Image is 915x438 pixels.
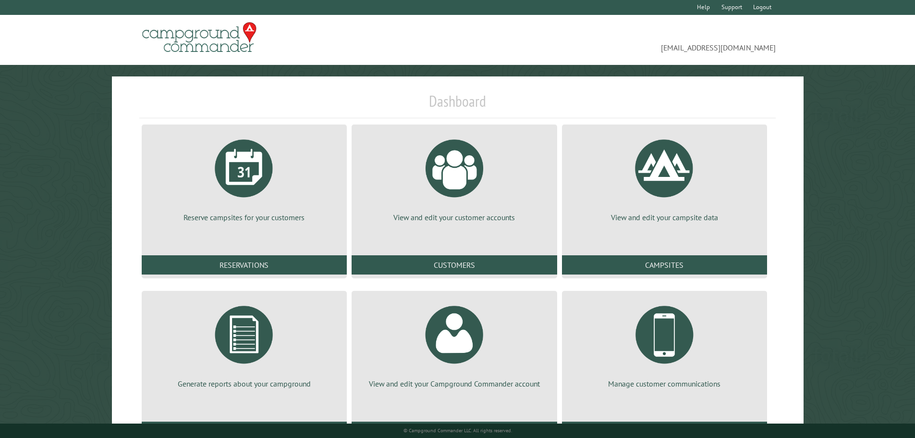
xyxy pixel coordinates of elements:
[142,255,347,275] a: Reservations
[573,378,756,389] p: Manage customer communications
[573,132,756,223] a: View and edit your campsite data
[562,255,767,275] a: Campsites
[363,132,545,223] a: View and edit your customer accounts
[352,255,557,275] a: Customers
[139,92,776,118] h1: Dashboard
[363,378,545,389] p: View and edit your Campground Commander account
[139,19,259,56] img: Campground Commander
[363,299,545,389] a: View and edit your Campground Commander account
[458,26,776,53] span: [EMAIL_ADDRESS][DOMAIN_NAME]
[153,212,335,223] p: Reserve campsites for your customers
[573,299,756,389] a: Manage customer communications
[573,212,756,223] p: View and edit your campsite data
[153,299,335,389] a: Generate reports about your campground
[153,378,335,389] p: Generate reports about your campground
[153,132,335,223] a: Reserve campsites for your customers
[363,212,545,223] p: View and edit your customer accounts
[403,427,512,434] small: © Campground Commander LLC. All rights reserved.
